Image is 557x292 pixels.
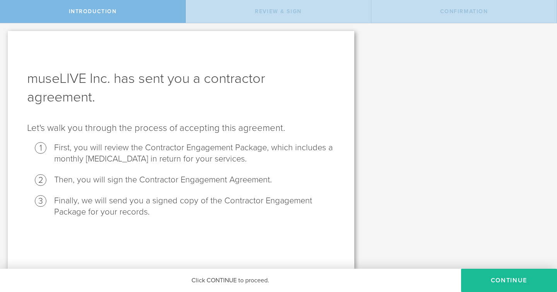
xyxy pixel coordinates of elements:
[255,8,302,15] span: Review & sign
[69,8,117,15] span: Introduction
[54,142,335,165] li: First, you will review the Contractor Engagement Package, which includes a monthly [MEDICAL_DATA]...
[54,174,335,186] li: Then, you will sign the Contractor Engagement Agreement.
[440,8,488,15] span: Confirmation
[27,122,335,134] p: Let's walk you through the process of accepting this agreement.
[461,269,557,292] button: Continue
[27,69,335,106] h1: museLIVE Inc. has sent you a contractor agreement.
[54,195,335,218] li: Finally, we will send you a signed copy of the Contractor Engagement Package for your records.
